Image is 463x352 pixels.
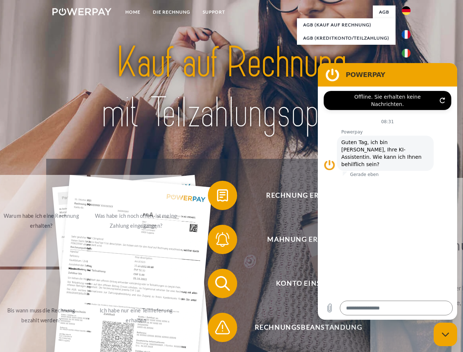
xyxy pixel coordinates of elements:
a: DIE RECHNUNG [147,5,196,19]
img: de [402,6,411,15]
a: Was habe ich noch offen, ist meine Zahlung eingegangen? [91,175,182,267]
button: Rechnungsbeanstandung [208,313,398,342]
div: Ich habe nur eine Teillieferung erhalten [95,305,177,325]
a: AGB (Kauf auf Rechnung) [297,18,396,32]
a: agb [373,5,396,19]
img: logo-powerpay-white.svg [52,8,111,15]
img: qb_search.svg [213,274,232,293]
div: Was habe ich noch offen, ist meine Zahlung eingegangen? [95,211,177,231]
span: Rechnungsbeanstandung [218,313,398,342]
a: Home [119,5,147,19]
iframe: Schaltfläche zum Öffnen des Messaging-Fensters; Konversation läuft [434,323,457,346]
iframe: Messaging-Fenster [318,63,457,320]
img: fr [402,30,411,39]
img: title-powerpay_de.svg [70,35,393,140]
a: SUPPORT [196,5,231,19]
img: qb_warning.svg [213,318,232,337]
span: Konto einsehen [218,269,398,298]
a: AGB (Kreditkonto/Teilzahlung) [297,32,396,45]
button: Konto einsehen [208,269,398,298]
img: it [402,49,411,58]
